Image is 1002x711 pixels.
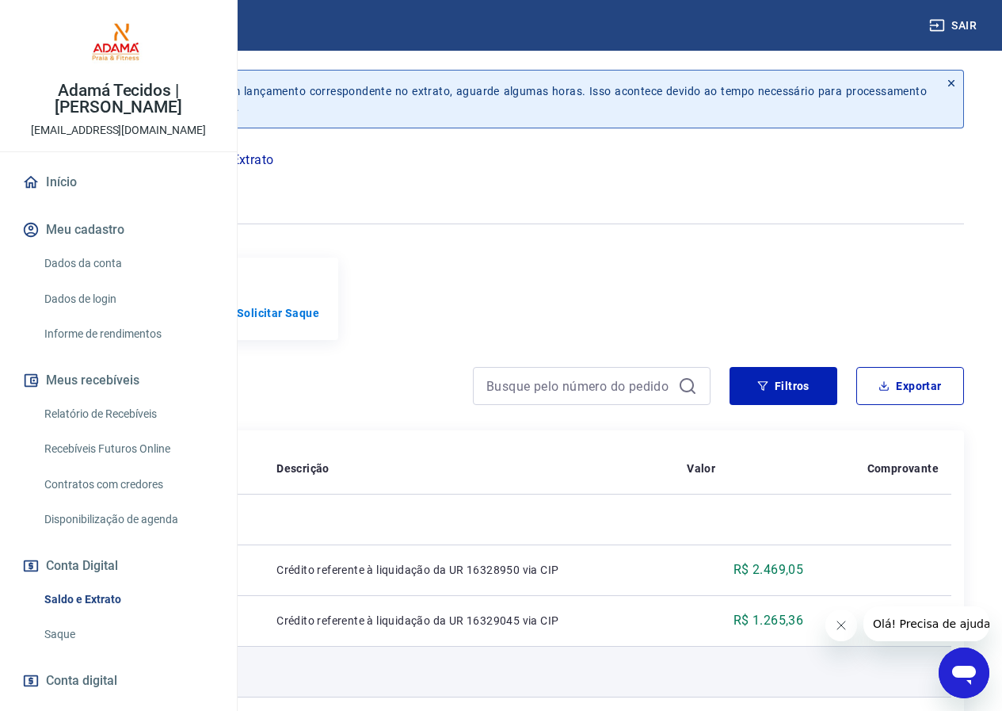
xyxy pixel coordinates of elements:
[733,560,803,579] p: R$ 2.469,05
[87,13,150,76] img: ec7a3d8a-4c9b-47c6-a75b-6af465cb6968.jpeg
[38,373,454,405] h4: Extrato
[276,562,661,578] p: Crédito referente à liquidação da UR 16328950 via CIP
[19,165,218,200] a: Início
[19,663,218,698] a: Conta digital
[38,247,218,280] a: Dados da conta
[237,305,319,321] a: Solicitar Saque
[867,461,939,476] p: Comprovante
[276,461,330,476] p: Descrição
[86,83,927,115] p: Se o saldo aumentar sem um lançamento correspondente no extrato, aguarde algumas horas. Isso acon...
[10,11,133,24] span: Olá! Precisa de ajuda?
[38,318,218,350] a: Informe de rendimentos
[38,283,218,315] a: Dados de login
[687,461,715,476] p: Valor
[38,468,218,501] a: Contratos com credores
[19,363,218,398] button: Meus recebíveis
[730,367,837,405] button: Filtros
[13,82,224,116] p: Adamá Tecidos | [PERSON_NAME]
[38,433,218,465] a: Recebíveis Futuros Online
[31,122,206,139] p: [EMAIL_ADDRESS][DOMAIN_NAME]
[856,367,964,405] button: Exportar
[19,549,218,583] button: Conta Digital
[19,212,218,247] button: Meu cadastro
[486,374,672,398] input: Busque pelo número do pedido
[276,613,661,629] p: Crédito referente à liquidação da UR 16329045 via CIP
[38,503,218,536] a: Disponibilização de agenda
[733,611,803,630] p: R$ 1.265,36
[38,583,218,616] a: Saldo e Extrato
[38,398,218,430] a: Relatório de Recebíveis
[863,606,989,641] iframe: Mensagem da empresa
[939,648,989,698] iframe: Botão para abrir a janela de mensagens
[926,11,983,40] button: Sair
[825,610,857,641] iframe: Fechar mensagem
[46,670,117,692] span: Conta digital
[38,618,218,651] a: Saque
